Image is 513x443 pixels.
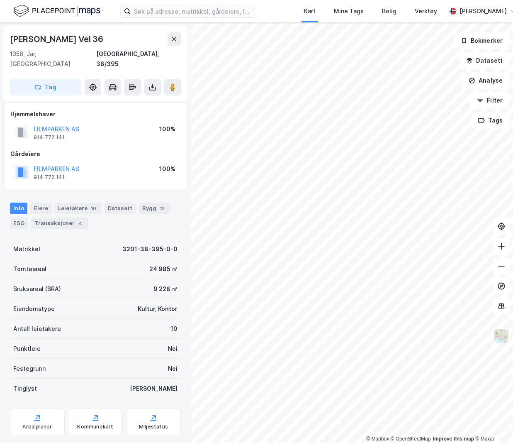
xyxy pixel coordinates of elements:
[22,423,52,430] div: Arealplaner
[10,79,81,95] button: Tag
[77,423,113,430] div: Kommunekart
[13,324,61,334] div: Antall leietakere
[415,6,437,16] div: Verktøy
[168,364,177,374] div: Nei
[494,328,509,344] img: Z
[159,124,175,134] div: 100%
[158,204,166,213] div: 12
[105,203,136,214] div: Datasett
[366,436,389,442] a: Mapbox
[10,49,96,69] div: 1358, Jar, [GEOGRAPHIC_DATA]
[470,92,510,109] button: Filter
[13,264,46,274] div: Tomteareal
[391,436,431,442] a: OpenStreetMap
[122,244,177,254] div: 3201-38-395-0-0
[130,384,177,394] div: [PERSON_NAME]
[168,344,177,354] div: Nei
[471,112,510,129] button: Tags
[433,436,474,442] a: Improve this map
[472,403,513,443] iframe: Chat Widget
[10,218,28,229] div: ESG
[10,149,180,159] div: Gårdeiere
[149,264,177,274] div: 24 985 ㎡
[138,304,177,314] div: Kultur, Kontor
[13,284,61,294] div: Bruksareal (BRA)
[34,134,65,141] div: 914 772 141
[459,52,510,69] button: Datasett
[159,164,175,174] div: 100%
[76,219,85,228] div: 4
[55,203,101,214] div: Leietakere
[462,72,510,89] button: Analyse
[10,203,27,214] div: Info
[334,6,364,16] div: Mine Tags
[170,324,177,334] div: 10
[13,384,37,394] div: Tinglyst
[31,218,88,229] div: Transaksjoner
[31,203,51,214] div: Eiere
[13,4,100,18] img: logo.f888ab2527a4732fd821a326f86c7f29.svg
[139,423,168,430] div: Miljøstatus
[34,174,65,181] div: 914 772 141
[382,6,396,16] div: Bolig
[454,32,510,49] button: Bokmerker
[89,204,98,213] div: 10
[131,5,255,17] input: Søk på adresse, matrikkel, gårdeiere, leietakere eller personer
[460,6,507,16] div: [PERSON_NAME]
[10,109,180,119] div: Hjemmelshaver
[139,203,170,214] div: Bygg
[304,6,316,16] div: Kart
[13,364,46,374] div: Festegrunn
[13,304,55,314] div: Eiendomstype
[13,344,41,354] div: Punktleie
[153,284,177,294] div: 9 228 ㎡
[10,32,105,46] div: [PERSON_NAME] Vei 36
[96,49,181,69] div: [GEOGRAPHIC_DATA], 38/395
[13,244,40,254] div: Matrikkel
